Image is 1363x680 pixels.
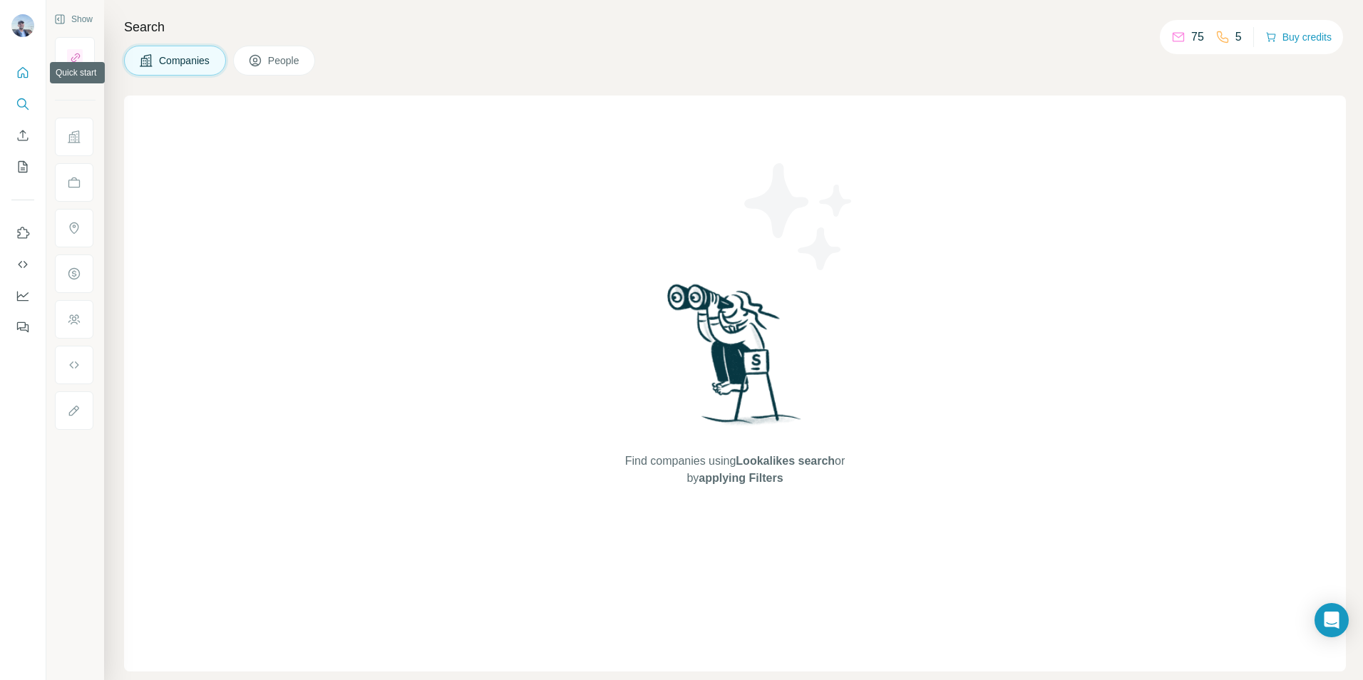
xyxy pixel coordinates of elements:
button: Buy credits [1265,27,1332,47]
span: Find companies using or by [621,453,849,487]
p: 75 [1191,29,1204,46]
h4: Search [124,17,1346,37]
button: Feedback [11,314,34,340]
img: Avatar [11,14,34,37]
button: Dashboard [11,283,34,309]
div: Open Intercom Messenger [1315,603,1349,637]
button: Show [44,9,103,30]
p: 5 [1235,29,1242,46]
span: People [268,53,301,68]
span: applying Filters [699,472,783,484]
button: Quick start [11,60,34,86]
button: Search [11,91,34,117]
button: Use Surfe API [11,252,34,277]
img: Surfe Illustration - Stars [735,153,863,281]
span: Lookalikes search [736,455,835,467]
button: Use Surfe on LinkedIn [11,220,34,246]
button: Enrich CSV [11,123,34,148]
span: Companies [159,53,211,68]
img: Surfe Illustration - Woman searching with binoculars [661,280,809,439]
button: My lists [11,154,34,180]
